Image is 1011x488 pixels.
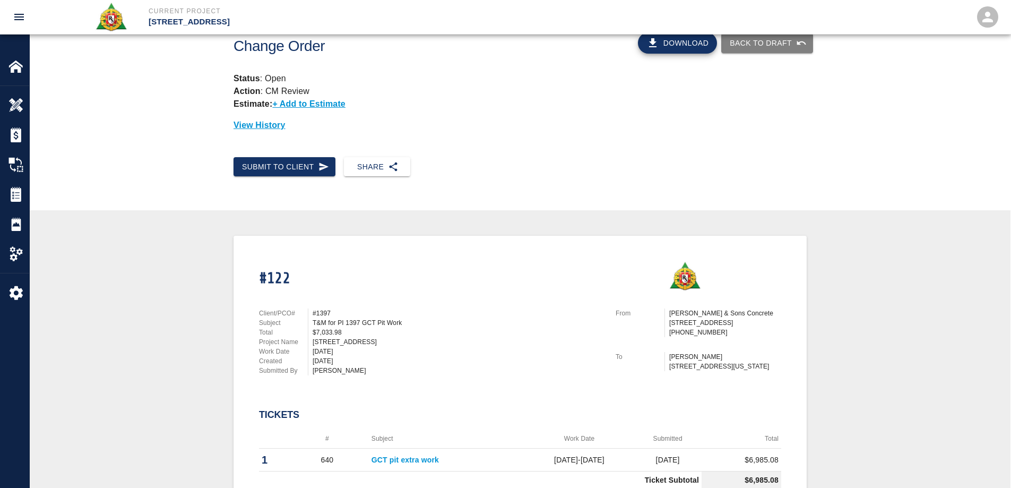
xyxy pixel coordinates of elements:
div: [DATE] [313,356,603,366]
div: [DATE] [313,347,603,356]
p: : Open [234,72,807,85]
p: To [616,352,664,362]
button: Submit to Client [234,157,335,177]
h1: #122 [259,270,290,287]
p: [STREET_ADDRESS] [669,318,781,328]
div: [PERSON_NAME] [313,366,603,375]
p: : CM Review [234,85,807,98]
td: [DATE] [634,449,702,472]
strong: Status [234,74,260,83]
th: # [286,429,369,449]
p: View History [234,119,807,132]
h2: Tickets [259,409,781,421]
p: Project Name [259,337,308,347]
p: [PERSON_NAME] & Sons Concrete [669,309,781,318]
p: Work Date [259,347,308,356]
td: [DATE]-[DATE] [525,449,634,472]
button: open drawer [6,4,32,30]
p: From [616,309,664,318]
p: [PHONE_NUMBER] [669,328,781,337]
th: Total [702,429,781,449]
p: Client/PCO# [259,309,308,318]
p: 1 [262,452,283,468]
img: Roger & Sons Concrete [95,2,127,32]
p: Subject [259,318,308,328]
p: [STREET_ADDRESS] [149,16,563,28]
div: T&M for PI 1397 GCT Pit Work [313,318,603,328]
a: GCT pit extra work [371,456,439,464]
p: Submitted By [259,366,308,375]
button: Download [638,32,718,54]
th: Subject [369,429,525,449]
p: Created [259,356,308,366]
img: Roger & Sons Concrete [669,261,701,291]
h1: Change Order [234,38,564,55]
p: [PERSON_NAME] [669,352,781,362]
div: [STREET_ADDRESS] [313,337,603,347]
div: $7,033.98 [313,328,603,337]
iframe: Chat Widget [958,437,1011,488]
strong: Estimate: [234,99,272,108]
td: 640 [286,449,369,472]
th: Work Date [525,429,634,449]
div: #1397 [313,309,603,318]
p: Total [259,328,308,337]
button: Back to Draft [721,33,813,53]
button: Share [344,157,410,177]
strong: Action [234,87,261,96]
th: Submitted [634,429,702,449]
p: + Add to Estimate [272,99,345,108]
p: Current Project [149,6,563,16]
td: $6,985.08 [702,449,781,472]
p: [STREET_ADDRESS][US_STATE] [669,362,781,371]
